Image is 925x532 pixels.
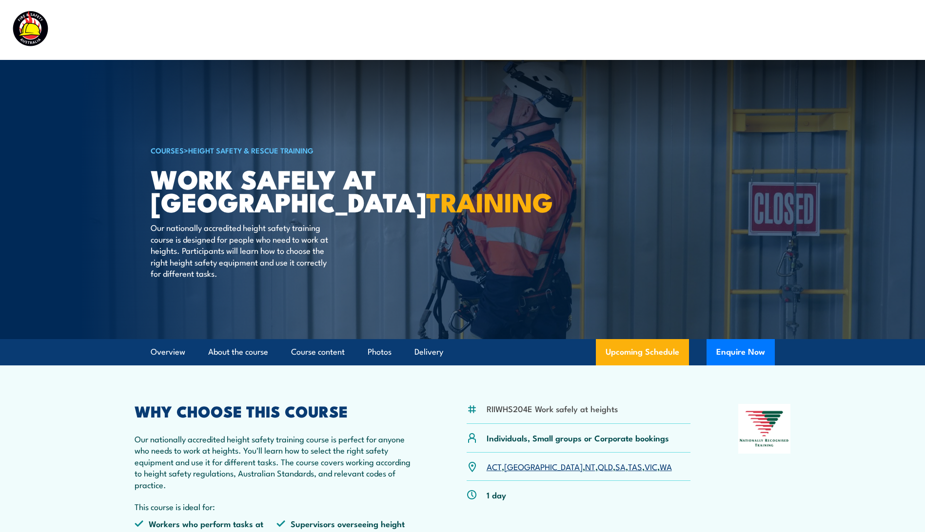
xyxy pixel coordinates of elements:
[707,339,775,365] button: Enquire Now
[738,404,791,454] img: Nationally Recognised Training logo.
[448,17,512,43] a: Course Calendar
[628,460,642,472] a: TAS
[135,404,419,418] h2: WHY CHOOSE THIS COURSE
[729,17,750,43] a: News
[188,145,314,155] a: Height Safety & Rescue Training
[426,181,553,221] strong: TRAINING
[208,339,268,365] a: About the course
[487,461,672,472] p: , , , , , , ,
[151,144,392,156] h6: >
[615,460,626,472] a: SA
[151,145,184,155] a: COURSES
[151,167,392,212] h1: Work Safely at [GEOGRAPHIC_DATA]
[598,460,613,472] a: QLD
[135,501,419,512] p: This course is ideal for:
[487,432,669,443] p: Individuals, Small groups or Corporate bookings
[596,339,689,365] a: Upcoming Schedule
[151,339,185,365] a: Overview
[135,433,419,490] p: Our nationally accredited height safety training course is perfect for anyone who needs to work a...
[534,17,650,43] a: Emergency Response Services
[291,339,345,365] a: Course content
[487,489,506,500] p: 1 day
[671,17,708,43] a: About Us
[848,17,879,43] a: Contact
[395,17,426,43] a: Courses
[368,339,392,365] a: Photos
[487,403,618,414] li: RIIWHS204E Work safely at heights
[487,460,502,472] a: ACT
[151,222,329,279] p: Our nationally accredited height safety training course is designed for people who need to work a...
[772,17,827,43] a: Learner Portal
[504,460,583,472] a: [GEOGRAPHIC_DATA]
[414,339,443,365] a: Delivery
[645,460,657,472] a: VIC
[585,460,595,472] a: NT
[660,460,672,472] a: WA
